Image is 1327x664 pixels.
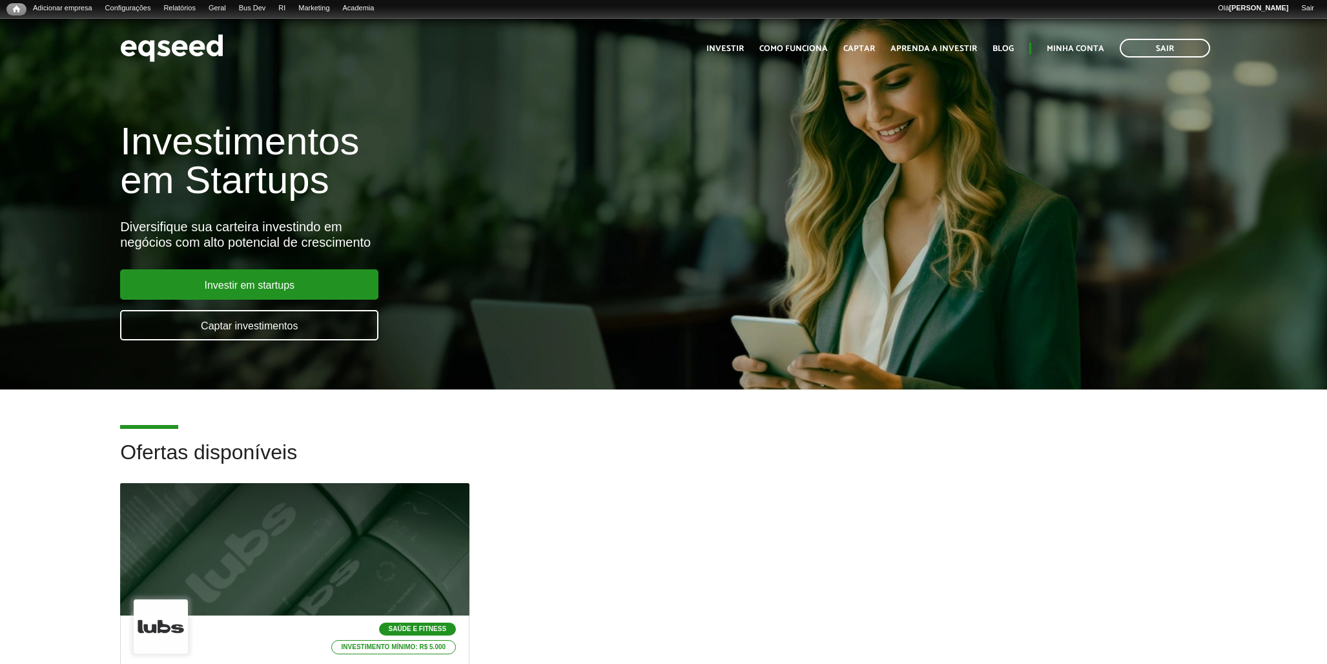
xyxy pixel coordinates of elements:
h1: Investimentos em Startups [120,122,765,200]
h2: Ofertas disponíveis [120,441,1207,483]
a: Sair [1295,3,1321,14]
div: Diversifique sua carteira investindo em negócios com alto potencial de crescimento [120,219,765,250]
a: Adicionar empresa [26,3,99,14]
strong: [PERSON_NAME] [1229,4,1288,12]
a: Marketing [292,3,336,14]
img: EqSeed [120,31,223,65]
a: Blog [993,45,1014,53]
a: Sair [1120,39,1210,57]
p: Saúde e Fitness [379,623,456,636]
a: Configurações [99,3,158,14]
a: Investir [706,45,744,53]
a: Minha conta [1047,45,1104,53]
a: Como funciona [759,45,828,53]
a: Bus Dev [232,3,273,14]
a: Captar investimentos [120,310,378,340]
a: Captar [843,45,875,53]
a: RI [272,3,292,14]
a: Geral [202,3,232,14]
a: Início [6,3,26,16]
a: Investir em startups [120,269,378,300]
a: Relatórios [157,3,201,14]
a: Academia [336,3,381,14]
a: Olá[PERSON_NAME] [1211,3,1295,14]
span: Início [13,5,20,14]
a: Aprenda a investir [890,45,977,53]
p: Investimento mínimo: R$ 5.000 [331,640,457,654]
